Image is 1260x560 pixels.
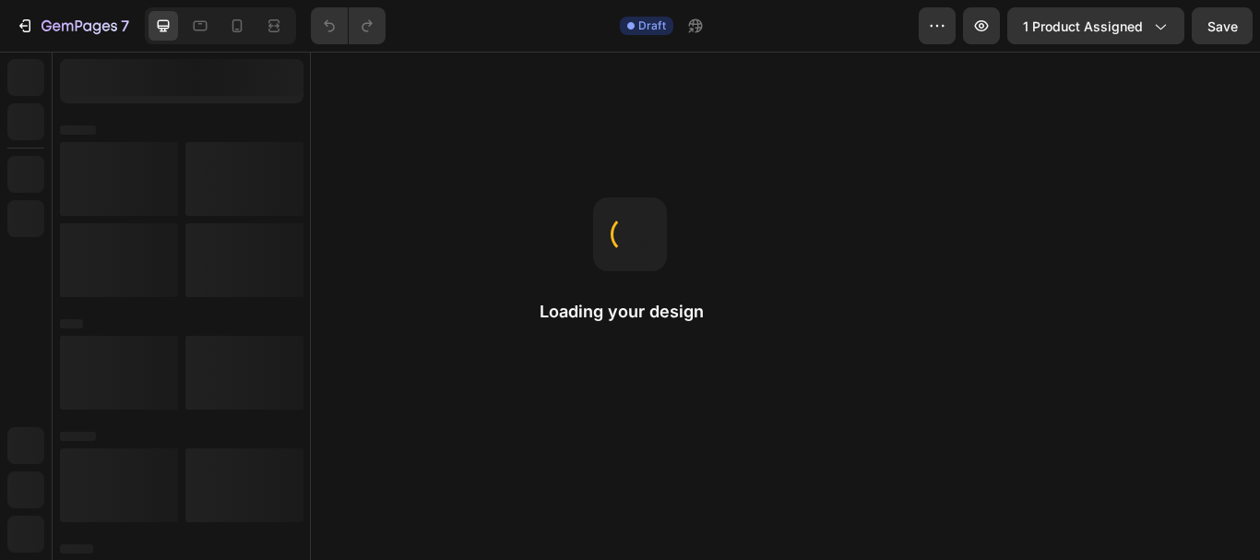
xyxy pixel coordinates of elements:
[1207,18,1238,34] span: Save
[540,301,720,323] h2: Loading your design
[1192,7,1253,44] button: Save
[1023,17,1143,36] span: 1 product assigned
[1007,7,1184,44] button: 1 product assigned
[638,18,666,34] span: Draft
[121,15,129,37] p: 7
[311,7,386,44] div: Undo/Redo
[7,7,137,44] button: 7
